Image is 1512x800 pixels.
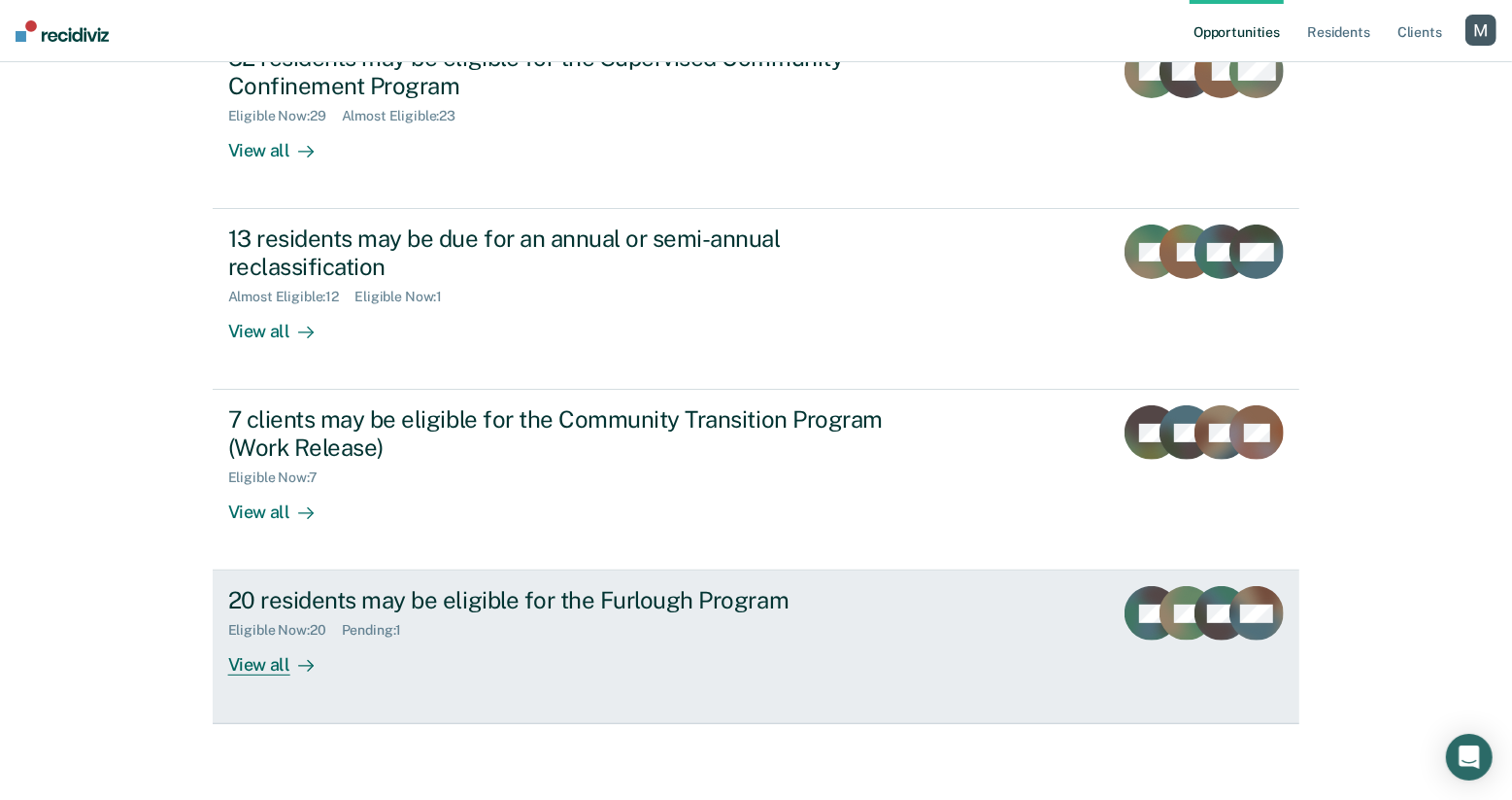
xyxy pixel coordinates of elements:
a: 7 clients may be eligible for the Community Transition Program (Work Release)Eligible Now:7View all [213,390,1300,571]
div: 7 clients may be eligible for the Community Transition Program (Work Release) [228,405,910,462]
div: 13 residents may be due for an annual or semi-annual reclassification [228,225,910,281]
a: 20 residents may be eligible for the Furlough ProgramEligible Now:20Pending:1View all [213,571,1300,723]
div: Eligible Now : 7 [228,470,333,486]
div: View all [228,305,337,343]
div: Pending : 1 [342,622,418,639]
a: 52 residents may be eligible for the Supervised Community Confinement ProgramEligible Now:29Almos... [213,27,1300,209]
div: Open Intercom Messenger [1446,734,1493,781]
div: Almost Eligible : 12 [228,289,355,305]
div: View all [228,486,337,524]
img: Recidiviz [16,20,109,42]
div: 52 residents may be eligible for the Supervised Community Confinement Program [228,44,910,100]
div: Eligible Now : 1 [354,289,457,305]
a: 13 residents may be due for an annual or semi-annual reclassificationAlmost Eligible:12Eligible N... [213,209,1300,390]
div: View all [228,639,337,677]
div: View all [228,124,337,162]
div: 20 residents may be eligible for the Furlough Program [228,586,910,614]
div: Almost Eligible : 23 [342,108,472,124]
div: Eligible Now : 20 [228,622,342,639]
div: Eligible Now : 29 [228,108,342,124]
